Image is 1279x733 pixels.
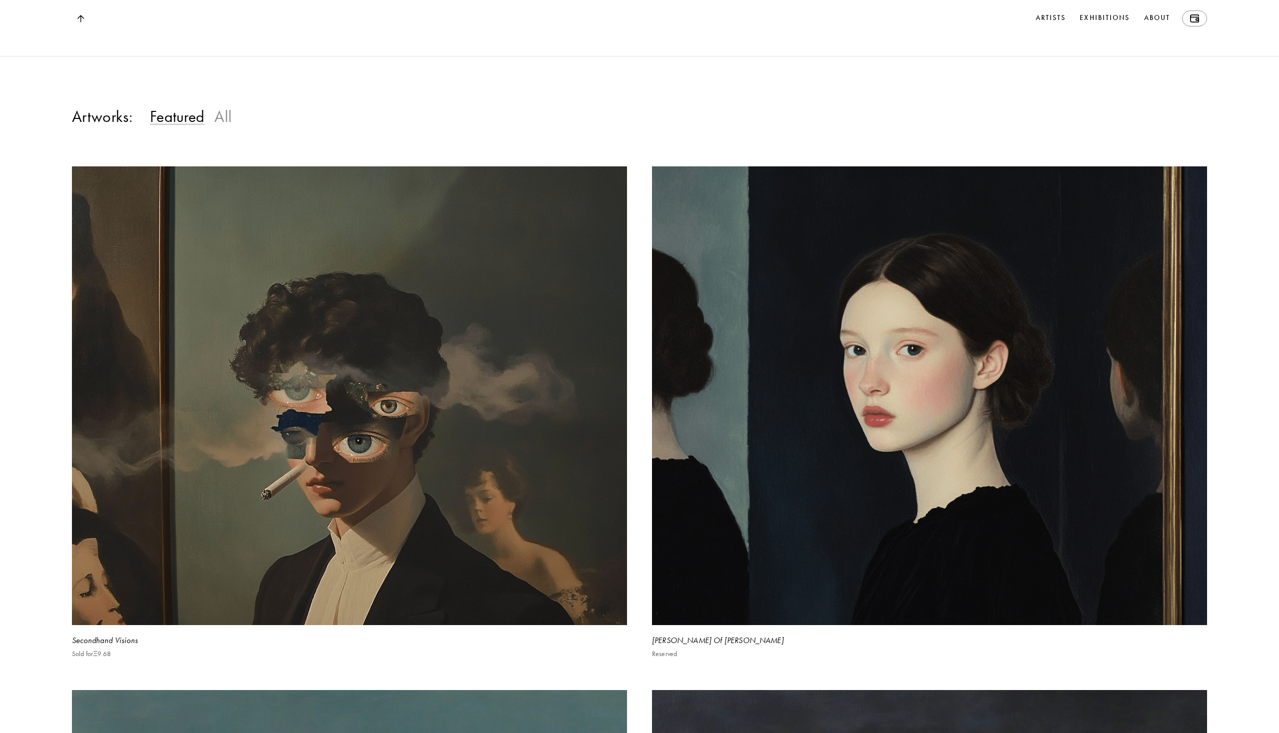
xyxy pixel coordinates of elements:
[72,166,627,690] a: Secondhand VisionsSecondhand VisionsSold forΞ9.68
[72,106,132,126] h3: Artworks:
[1142,10,1173,26] a: About
[652,166,1207,625] img: Helen Of Troy
[1078,10,1132,26] a: Exhibitions
[1190,14,1199,22] img: Wallet icon
[214,106,232,126] h3: All
[72,166,627,625] img: Secondhand Visions
[72,635,627,646] div: Secondhand Visions
[150,106,205,126] h3: Featured
[72,650,111,658] p: Sold for Ξ 9.68
[652,650,677,658] p: Reserved
[652,166,1207,690] a: Helen Of Troy[PERSON_NAME] Of [PERSON_NAME]Reserved
[652,635,1207,646] div: [PERSON_NAME] Of [PERSON_NAME]
[1034,10,1068,26] a: Artists
[77,15,84,22] img: Top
